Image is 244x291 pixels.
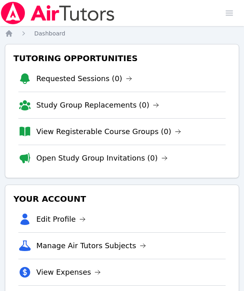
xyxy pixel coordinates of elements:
[36,152,168,164] a: Open Study Group Invitations (0)
[5,29,239,37] nav: Breadcrumb
[36,73,132,84] a: Requested Sessions (0)
[36,240,146,251] a: Manage Air Tutors Subjects
[36,99,159,111] a: Study Group Replacements (0)
[12,51,232,66] h3: Tutoring Opportunities
[34,29,65,37] a: Dashboard
[36,126,181,137] a: View Registerable Course Groups (0)
[36,214,86,225] a: Edit Profile
[34,30,65,37] span: Dashboard
[12,192,232,206] h3: Your Account
[36,267,101,278] a: View Expenses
